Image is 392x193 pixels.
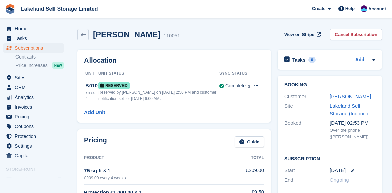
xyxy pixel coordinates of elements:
th: Unit Status [98,68,219,79]
span: Storefront [6,166,67,173]
a: menu [3,175,64,184]
th: Total [237,153,264,163]
a: menu [3,34,64,43]
span: Home [15,24,55,33]
h2: Allocation [84,56,264,64]
th: Sync Status [219,68,250,79]
span: Help [345,5,355,12]
span: Create [312,5,325,12]
a: Lakeland Self Storage (Indoor ) [330,103,368,116]
div: Over the phone ([PERSON_NAME]) [330,127,375,140]
span: View on Stripe [284,31,314,38]
span: Capital [15,151,55,160]
span: Protection [15,131,55,141]
span: Account [368,6,386,12]
div: Reserved by [PERSON_NAME] on [DATE] 2:56 PM and customer notification set for [DATE] 6:00 AM. [98,89,219,102]
img: stora-icon-8386f47178a22dfd0bd8f6a31ec36ba5ce8667c1dd55bd0f319d3a0aa187defe.svg [5,4,15,14]
div: End [284,176,330,184]
div: £209.00 every 4 weeks [84,175,237,181]
a: menu [3,131,64,141]
img: icon-info-grey-7440780725fd019a000dd9b08b2336e03edf1995a4989e88bcd33f0948082b44.svg [248,85,250,88]
div: Site [284,102,330,117]
h2: Pricing [84,136,107,147]
h2: Tasks [292,57,306,63]
span: Subscriptions [15,43,55,53]
a: menu [3,24,64,33]
a: menu [3,43,64,53]
div: 110051 [163,32,180,40]
span: Coupons [15,122,55,131]
h2: Booking [284,82,375,88]
a: menu [3,151,64,160]
a: menu [3,102,64,112]
a: Add [355,56,364,64]
div: 75 sq ft [85,90,98,102]
span: Ongoing [330,177,349,183]
a: [PERSON_NAME] [330,93,371,99]
div: Customer [284,93,330,101]
a: Contracts [15,54,64,60]
span: Pricing [15,112,55,121]
span: Reserved [98,82,130,89]
div: [DATE] 02:53 PM [330,119,375,127]
img: David Dickson [361,5,367,12]
a: menu [3,141,64,151]
div: 0 [308,57,316,63]
a: menu [3,83,64,92]
time: 2025-09-29 00:00:00 UTC [330,167,346,175]
div: 75 sq ft × 1 [84,167,237,175]
a: Price increases NEW [15,62,64,69]
span: CRM [15,83,55,92]
a: Add Unit [84,109,105,116]
a: menu [3,92,64,102]
span: Invoices [15,102,55,112]
a: View on Stripe [282,29,322,40]
div: Start [284,167,330,175]
span: Tasks [15,34,55,43]
td: £209.00 [237,163,264,184]
div: NEW [52,62,64,69]
a: menu [3,122,64,131]
th: Unit [84,68,98,79]
th: Product [84,153,237,163]
div: Booked [284,119,330,140]
a: menu [3,112,64,121]
a: menu [3,73,64,82]
h2: Subscription [284,155,375,162]
span: Booking Portal [15,175,55,184]
a: Preview store [56,175,64,183]
a: Guide [235,136,264,147]
div: Complete [225,82,246,89]
span: Settings [15,141,55,151]
span: Analytics [15,92,55,102]
div: B010 [85,82,98,90]
span: Price increases [15,62,48,69]
a: Lakeland Self Storage Limited [18,3,101,14]
h2: [PERSON_NAME] [93,30,161,39]
a: Cancel Subscription [330,29,382,40]
span: Sites [15,73,55,82]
